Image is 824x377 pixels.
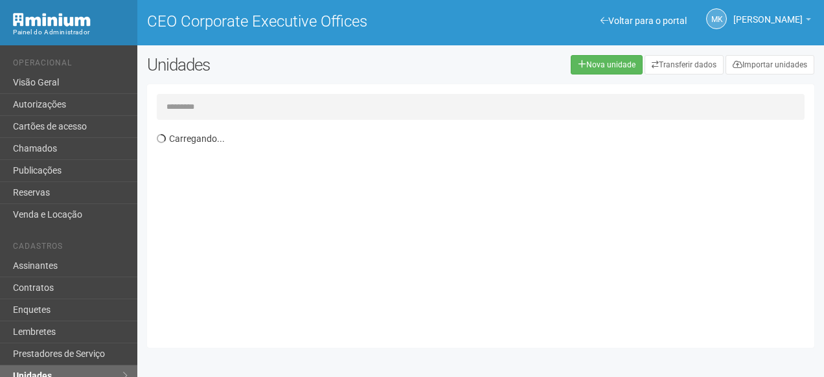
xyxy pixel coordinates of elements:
a: MK [706,8,727,29]
h1: CEO Corporate Executive Offices [147,13,471,30]
a: Voltar para o portal [601,16,687,26]
img: Minium [13,13,91,27]
a: Importar unidades [726,55,814,74]
div: Carregando... [157,126,814,338]
a: Transferir dados [645,55,724,74]
a: Nova unidade [571,55,643,74]
span: Marcela Kunz [733,2,803,25]
div: Painel do Administrador [13,27,128,38]
li: Cadastros [13,242,128,255]
li: Operacional [13,58,128,72]
a: [PERSON_NAME] [733,16,811,27]
h2: Unidades [147,55,414,74]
